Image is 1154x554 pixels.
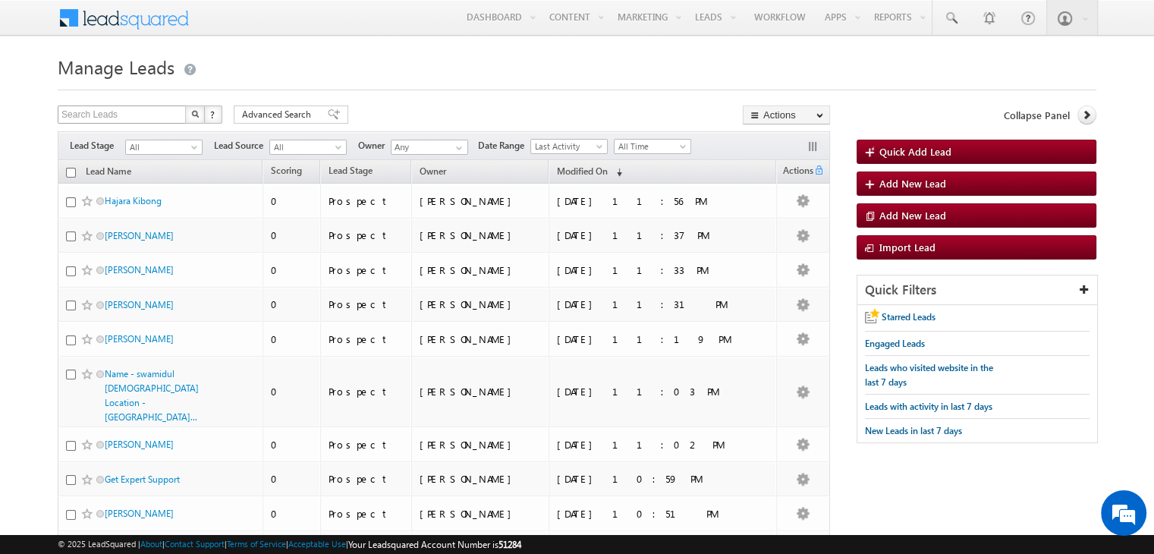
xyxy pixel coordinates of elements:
div: [PERSON_NAME] [420,194,542,208]
span: ? [210,108,217,121]
a: All [125,140,203,155]
div: [PERSON_NAME] [420,385,542,398]
div: 0 [271,228,313,242]
div: [PERSON_NAME] [420,332,542,346]
div: 0 [271,332,313,346]
div: Prospect [329,438,404,452]
a: Last Activity [530,139,608,154]
div: [PERSON_NAME] [420,263,542,277]
input: Check all records [66,168,76,178]
a: All [269,140,347,155]
div: Prospect [329,297,404,311]
a: Lead Name [78,163,139,183]
a: Hajara Kibong [105,195,162,206]
div: [DATE] 11:19 PM [557,332,766,346]
span: Starred Leads [882,311,935,323]
input: Type to Search [391,140,468,155]
span: 51284 [498,539,521,550]
span: Owner [420,165,446,177]
div: Prospect [329,194,404,208]
a: Contact Support [165,539,225,549]
div: Prospect [329,228,404,242]
a: [PERSON_NAME] [105,230,174,241]
div: [PERSON_NAME] [420,472,542,486]
span: © 2025 LeadSquared | | | | | [58,537,521,552]
span: Advanced Search [242,108,316,121]
div: Prospect [329,507,404,521]
span: Last Activity [531,140,603,153]
span: Lead Source [214,139,269,153]
span: Manage Leads [58,55,175,79]
div: Minimize live chat window [249,8,285,44]
a: Name - swamidul [DEMOGRAPHIC_DATA] Location -[GEOGRAPHIC_DATA]... [105,368,199,423]
div: Prospect [329,385,404,398]
div: [DATE] 11:56 PM [557,194,766,208]
div: Prospect [329,472,404,486]
img: Search [191,110,199,118]
span: Lead Stage [70,139,125,153]
span: All Time [615,140,687,153]
div: [DATE] 10:51 PM [557,507,766,521]
span: All [270,140,342,154]
img: d_60004797649_company_0_60004797649 [26,80,64,99]
span: Engaged Leads [865,338,925,349]
span: Quick Add Lead [879,145,951,158]
div: Chat with us now [79,80,255,99]
a: Modified On (sorted descending) [549,162,630,182]
span: Owner [358,139,391,153]
div: [PERSON_NAME] [420,438,542,452]
a: All Time [614,139,691,154]
div: 0 [271,297,313,311]
a: Acceptable Use [288,539,346,549]
div: [DATE] 11:31 PM [557,297,766,311]
div: [DATE] 10:59 PM [557,472,766,486]
span: Scoring [271,165,302,176]
span: Lead Stage [329,165,373,176]
span: Collapse Panel [1004,109,1070,122]
a: [PERSON_NAME] [105,299,174,310]
a: Get Expert Support [105,474,180,485]
div: [PERSON_NAME] [420,507,542,521]
button: Actions [743,105,830,124]
div: [DATE] 11:37 PM [557,228,766,242]
span: Leads who visited website in the last 7 days [865,362,993,388]
a: [PERSON_NAME] [105,264,174,275]
div: 0 [271,385,313,398]
div: 0 [271,263,313,277]
div: [DATE] 11:33 PM [557,263,766,277]
span: Date Range [478,139,530,153]
a: Lead Stage [321,162,380,182]
a: [PERSON_NAME] [105,333,174,345]
span: Actions [777,162,813,182]
span: Leads with activity in last 7 days [865,401,992,412]
span: Your Leadsquared Account Number is [348,539,521,550]
div: 0 [271,438,313,452]
div: 0 [271,507,313,521]
a: [PERSON_NAME] [105,439,174,450]
span: Modified On [557,165,608,177]
div: [DATE] 11:02 PM [557,438,766,452]
em: Start Chat [206,436,275,456]
div: [PERSON_NAME] [420,228,542,242]
div: Quick Filters [857,275,1097,305]
span: Add New Lead [879,177,946,190]
div: Prospect [329,332,404,346]
span: Import Lead [879,241,935,253]
a: Scoring [263,162,310,182]
a: About [140,539,162,549]
div: Prospect [329,263,404,277]
textarea: Type your message and hit 'Enter' [20,140,277,422]
span: (sorted descending) [610,166,622,178]
div: [DATE] 11:03 PM [557,385,766,398]
button: ? [204,105,222,124]
span: New Leads in last 7 days [865,425,962,436]
div: 0 [271,194,313,208]
div: 0 [271,472,313,486]
span: All [126,140,198,154]
a: Show All Items [448,140,467,156]
div: [PERSON_NAME] [420,297,542,311]
a: [PERSON_NAME] [105,508,174,519]
span: Add New Lead [879,209,946,222]
a: Terms of Service [227,539,286,549]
